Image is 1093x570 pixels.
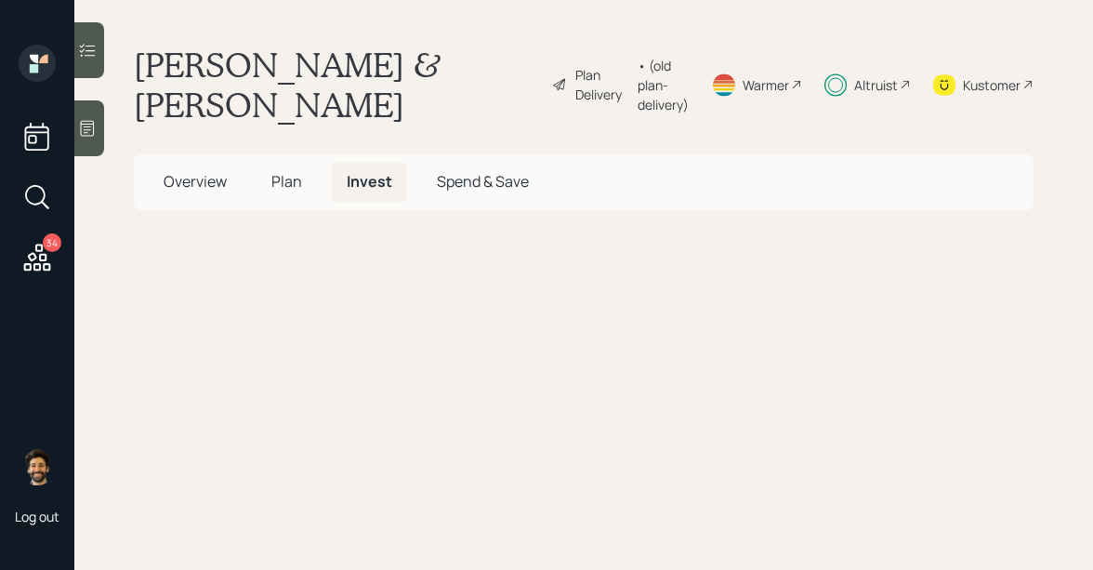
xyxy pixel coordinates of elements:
[437,171,529,192] span: Spend & Save
[575,65,628,104] div: Plan Delivery
[854,75,898,95] div: Altruist
[743,75,789,95] div: Warmer
[43,233,61,252] div: 34
[19,448,56,485] img: eric-schwartz-headshot.png
[347,171,392,192] span: Invest
[15,508,59,525] div: Log out
[271,171,302,192] span: Plan
[164,171,227,192] span: Overview
[134,45,537,125] h1: [PERSON_NAME] & [PERSON_NAME]
[963,75,1021,95] div: Kustomer
[638,56,689,114] div: • (old plan-delivery)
